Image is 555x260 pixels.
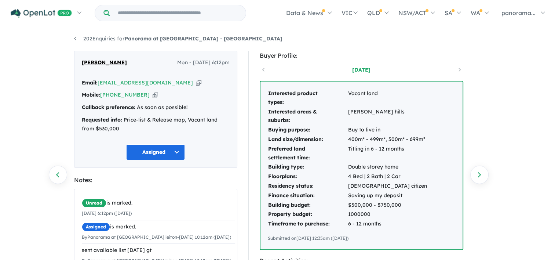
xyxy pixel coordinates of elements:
a: [PHONE_NUMBER] [100,91,150,98]
strong: Mobile: [82,91,100,98]
div: is marked. [82,223,235,231]
td: Property budget: [268,210,348,219]
button: Assigned [126,144,185,160]
div: Notes: [74,175,237,185]
strong: Requested info: [82,116,122,123]
td: Saving up my deposit [348,191,427,201]
strong: Email: [82,79,98,86]
td: Double storey home [348,162,427,172]
div: Submitted on [DATE] 12:35am ([DATE]) [268,235,455,242]
div: Price-list & Release map, Vacant land from $530,000 [82,116,230,133]
button: Copy [196,79,201,87]
img: Openlot PRO Logo White [11,9,72,18]
td: Land size/dimension: [268,135,348,144]
td: Interested product types: [268,89,348,107]
td: Titling in 6 - 12 months [348,144,427,163]
a: [EMAIL_ADDRESS][DOMAIN_NAME] [98,79,193,86]
td: 1000000 [348,210,427,219]
nav: breadcrumb [74,35,481,43]
span: Unread [82,199,106,207]
input: Try estate name, suburb, builder or developer [111,5,244,21]
small: By Panorama at [GEOGRAPHIC_DATA] leiton - [DATE] 10:12am ([DATE]) [82,234,231,240]
td: [PERSON_NAME] hills [348,107,427,126]
td: Timeframe to purchase: [268,219,348,229]
span: Assigned [82,223,110,231]
td: 400m² - 499m², 500m² - 699m² [348,135,427,144]
a: 202Enquiries forPanorama at [GEOGRAPHIC_DATA] - [GEOGRAPHIC_DATA] [74,35,282,42]
strong: Panorama at [GEOGRAPHIC_DATA] - [GEOGRAPHIC_DATA] [125,35,282,42]
div: Buyer Profile: [260,51,463,61]
strong: Callback preference: [82,104,135,111]
td: [DEMOGRAPHIC_DATA] citizen [348,181,427,191]
td: Building budget: [268,201,348,210]
div: is marked. [82,199,235,207]
td: Building type: [268,162,348,172]
td: Vacant land [348,89,427,107]
button: Copy [153,91,158,99]
span: [PERSON_NAME] [82,58,127,67]
td: 4 Bed | 2 Bath | 2 Car [348,172,427,181]
td: Interested areas & suburbs: [268,107,348,126]
td: $500,000 - $750,000 [348,201,427,210]
td: Residency status: [268,181,348,191]
div: As soon as possible! [82,103,230,112]
div: sent available list [DATE] gt [82,246,235,255]
small: [DATE] 6:12pm ([DATE]) [82,210,132,216]
span: panorama... [501,9,536,17]
td: Buy to live in [348,125,427,135]
td: Buying purpose: [268,125,348,135]
td: 6 - 12 months [348,219,427,229]
td: Finance situation: [268,191,348,201]
td: Preferred land settlement time: [268,144,348,163]
a: [DATE] [330,66,392,73]
td: Floorplans: [268,172,348,181]
span: Mon - [DATE] 6:12pm [177,58,230,67]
